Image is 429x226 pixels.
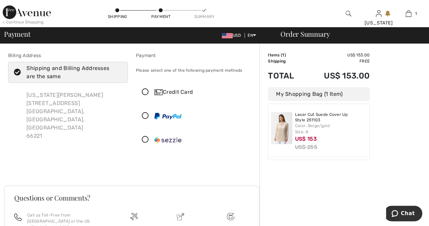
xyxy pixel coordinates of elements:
iframe: Opens a widget where you can chat to one of our agents [386,206,422,223]
img: call [14,213,22,221]
div: [US_STATE][PERSON_NAME] [STREET_ADDRESS] [GEOGRAPHIC_DATA], [GEOGRAPHIC_DATA], [GEOGRAPHIC_DATA] ... [21,86,128,145]
td: Items ( ) [268,52,305,58]
img: Laser Cut Suede Cover Up Style 251103 [271,112,292,144]
a: Laser Cut Suede Cover Up Style 251103 [295,112,367,123]
img: Sezzle [154,137,181,143]
img: PayPal [154,113,181,119]
div: Credit Card [154,88,251,96]
img: My Info [376,10,382,18]
div: Summary [194,14,214,20]
h3: Questions or Comments? [14,194,249,201]
img: search the website [346,10,351,18]
img: Free shipping on orders over $99 [227,213,234,220]
span: 1 [415,11,416,17]
div: Order Summary [272,31,425,37]
div: Shipping [107,14,128,20]
div: [US_STATE] [364,19,393,27]
img: US Dollar [222,33,233,38]
span: US$ 153 [295,136,317,142]
span: Payment [4,31,30,37]
td: US$ 153.00 [305,52,370,58]
div: Billing Address [8,52,128,59]
td: Total [268,64,305,87]
div: < Continue Shopping [3,19,44,25]
div: Payment [151,14,171,20]
img: 1ère Avenue [3,5,51,19]
a: Sign In [376,10,382,17]
div: Shipping and Billing Addresses are the same [26,64,117,81]
img: Credit Card [154,89,163,95]
span: 1 [282,53,284,57]
td: Shipping [268,58,305,64]
td: Free [305,58,370,64]
img: Delivery is a breeze since we pay the duties! [177,213,184,220]
a: 1 [394,10,423,18]
div: Color: Beige/gold Size: 8 [295,123,367,135]
img: My Bag [406,10,411,18]
img: Free shipping on orders over $99 [130,213,138,220]
span: USD [222,33,243,38]
td: US$ 153.00 [305,64,370,87]
span: EN [248,33,256,38]
s: US$ 255 [295,144,317,150]
div: Payment [136,52,256,59]
div: My Shopping Bag (1 Item) [268,87,370,101]
div: Please select one of the following payment methods [136,62,256,79]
